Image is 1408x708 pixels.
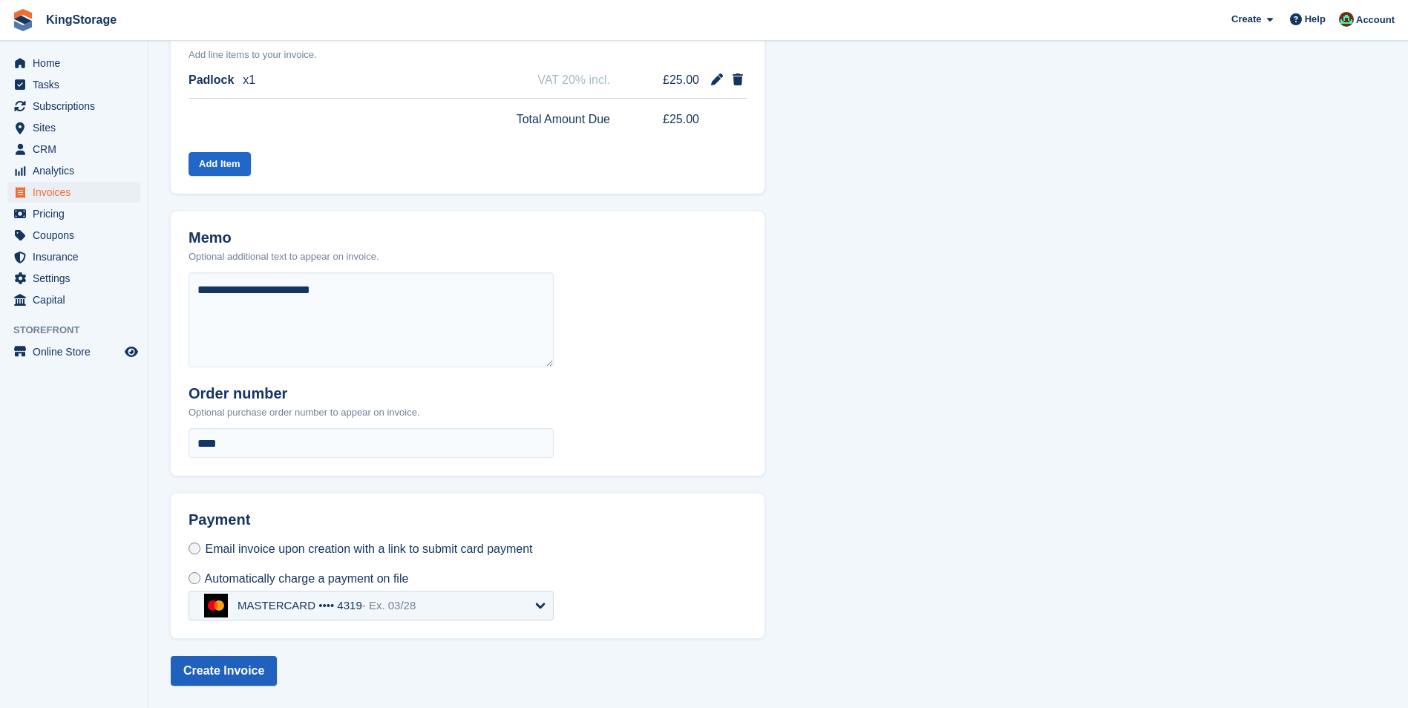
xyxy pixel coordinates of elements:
[7,160,140,181] a: menu
[33,74,122,95] span: Tasks
[33,341,122,362] span: Online Store
[40,7,122,32] a: KingStorage
[33,246,122,267] span: Insurance
[7,139,140,160] a: menu
[33,96,122,117] span: Subscriptions
[7,117,140,138] a: menu
[189,543,200,554] input: Email invoice upon creation with a link to submit card payment
[7,341,140,362] a: menu
[7,268,140,289] a: menu
[13,323,148,338] span: Storefront
[362,599,416,612] span: - Ex. 03/28
[171,656,277,686] button: Create Invoice
[1305,12,1326,27] span: Help
[7,225,140,246] a: menu
[33,289,122,310] span: Capital
[122,343,140,361] a: Preview store
[189,249,379,264] p: Optional additional text to appear on invoice.
[33,268,122,289] span: Settings
[33,225,122,246] span: Coupons
[12,9,34,31] img: stora-icon-8386f47178a22dfd0bd8f6a31ec36ba5ce8667c1dd55bd0f319d3a0aa187defe.svg
[189,572,200,584] input: Automatically charge a payment on file
[205,572,409,585] span: Automatically charge a payment on file
[7,203,140,224] a: menu
[33,182,122,203] span: Invoices
[33,117,122,138] span: Sites
[33,203,122,224] span: Pricing
[33,53,122,73] span: Home
[643,111,699,128] span: £25.00
[643,71,699,89] span: £25.00
[33,160,122,181] span: Analytics
[1231,12,1261,27] span: Create
[189,47,747,62] p: Add line items to your invoice.
[189,152,251,177] button: Add Item
[189,385,419,402] h2: Order number
[189,71,234,89] span: Padlock
[7,289,140,310] a: menu
[517,111,610,128] span: Total Amount Due
[537,71,610,89] span: VAT 20% incl.
[7,182,140,203] a: menu
[205,543,532,555] span: Email invoice upon creation with a link to submit card payment
[7,53,140,73] a: menu
[189,405,419,420] p: Optional purchase order number to appear on invoice.
[1339,12,1354,27] img: John King
[7,246,140,267] a: menu
[7,96,140,117] a: menu
[238,599,416,612] div: MASTERCARD •••• 4319
[33,139,122,160] span: CRM
[7,74,140,95] a: menu
[243,71,255,89] span: x1
[1356,13,1395,27] span: Account
[189,511,554,540] h2: Payment
[189,229,379,246] h2: Memo
[204,594,228,617] img: mastercard-a07748ee4cc84171796510105f4fa67e3d10aacf8b92b2c182d96136c942126d.svg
